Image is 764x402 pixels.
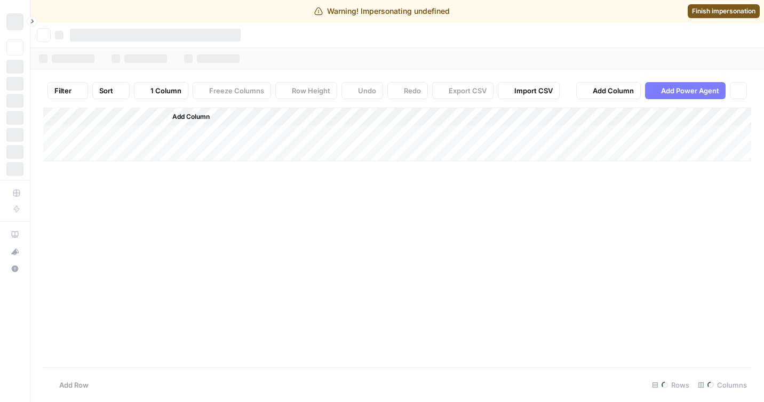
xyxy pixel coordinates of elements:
[498,82,560,99] button: Import CSV
[449,85,487,96] span: Export CSV
[59,380,89,390] span: Add Row
[593,85,634,96] span: Add Column
[694,376,751,393] div: Columns
[576,82,641,99] button: Add Column
[99,85,113,96] span: Sort
[209,85,264,96] span: Freeze Columns
[688,4,760,18] a: Finish impersonation
[54,85,71,96] span: Filter
[193,82,271,99] button: Freeze Columns
[275,82,337,99] button: Row Height
[292,85,330,96] span: Row Height
[6,226,23,243] a: AirOps Academy
[134,82,188,99] button: 1 Column
[645,82,726,99] button: Add Power Agent
[150,85,181,96] span: 1 Column
[692,6,755,16] span: Finish impersonation
[648,376,694,393] div: Rows
[358,85,376,96] span: Undo
[172,112,210,122] span: Add Column
[6,260,23,277] button: Help + Support
[158,110,214,124] button: Add Column
[314,6,450,17] div: Warning! Impersonating undefined
[6,243,23,260] button: What's new?
[432,82,494,99] button: Export CSV
[341,82,383,99] button: Undo
[514,85,553,96] span: Import CSV
[43,376,95,393] button: Add Row
[387,82,428,99] button: Redo
[7,244,23,260] div: What's new?
[92,82,130,99] button: Sort
[661,85,719,96] span: Add Power Agent
[47,82,88,99] button: Filter
[404,85,421,96] span: Redo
